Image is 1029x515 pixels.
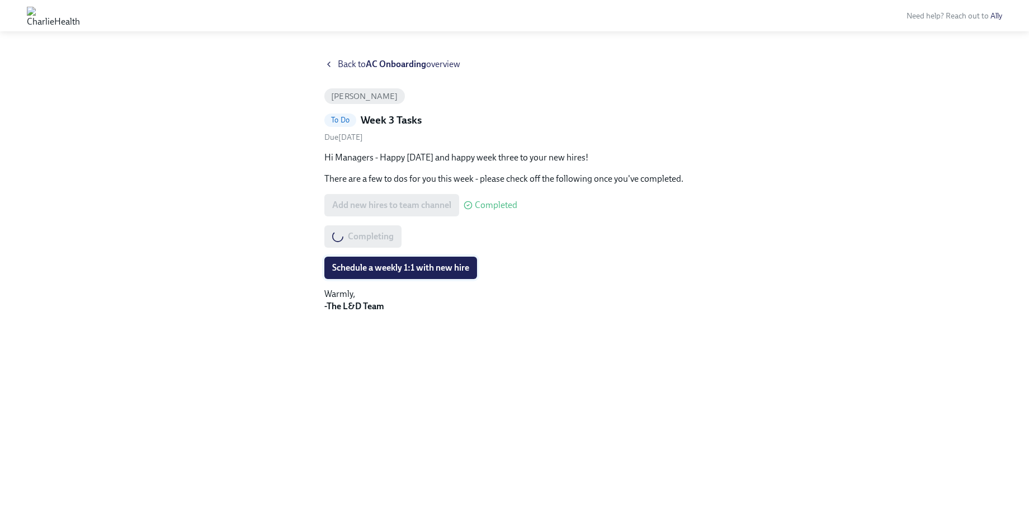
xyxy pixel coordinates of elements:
[324,116,356,124] span: To Do
[27,7,80,25] img: CharlieHealth
[324,92,405,101] span: [PERSON_NAME]
[324,152,705,164] p: Hi Managers - Happy [DATE] and happy week three to your new hires!
[324,257,477,279] button: Schedule a weekly 1:1 with new hire
[324,301,384,311] strong: -The L&D Team
[990,11,1002,21] a: Ally
[366,59,426,69] strong: AC Onboarding
[332,262,469,273] span: Schedule a weekly 1:1 with new hire
[361,113,422,127] h5: Week 3 Tasks
[338,58,460,70] span: Back to overview
[324,173,705,185] p: There are a few to dos for you this week - please check off the following once you've completed.
[907,11,1002,21] span: Need help? Reach out to
[324,58,705,70] a: Back toAC Onboardingoverview
[324,133,363,142] span: Saturday, September 20th 2025, 10:00 am
[324,288,705,313] p: Warmly,
[475,201,517,210] span: Completed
